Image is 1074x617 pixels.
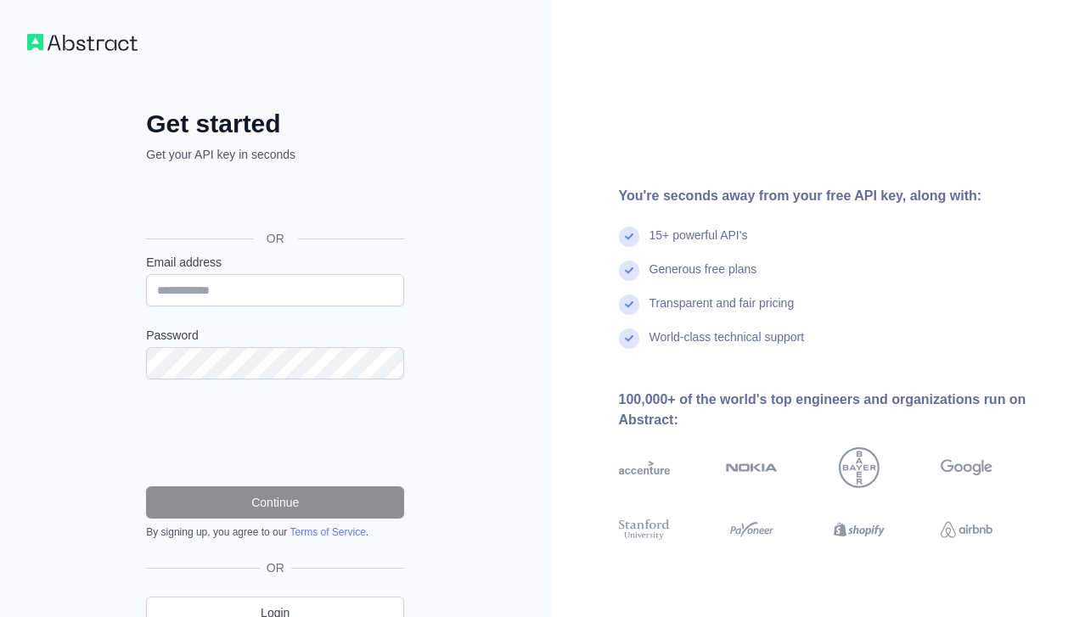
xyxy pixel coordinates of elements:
[726,517,778,542] img: payoneer
[649,227,748,261] div: 15+ powerful API's
[146,254,404,271] label: Email address
[619,328,639,349] img: check mark
[834,517,886,542] img: shopify
[619,294,639,315] img: check mark
[290,526,365,538] a: Terms of Service
[27,34,138,51] img: Workflow
[146,400,404,466] iframe: reCAPTCHA
[619,447,671,488] img: accenture
[146,109,404,139] h2: Get started
[619,517,671,542] img: stanford university
[619,390,1048,430] div: 100,000+ of the world's top engineers and organizations run on Abstract:
[619,227,639,247] img: check mark
[839,447,880,488] img: bayer
[649,328,805,362] div: World-class technical support
[649,294,795,328] div: Transparent and fair pricing
[253,230,298,247] span: OR
[726,447,778,488] img: nokia
[146,327,404,344] label: Password
[146,146,404,163] p: Get your API key in seconds
[146,525,404,539] div: By signing up, you agree to our .
[619,261,639,281] img: check mark
[941,517,992,542] img: airbnb
[138,182,409,219] iframe: Sign in with Google Button
[260,559,291,576] span: OR
[146,486,404,519] button: Continue
[941,447,992,488] img: google
[619,186,1048,206] div: You're seconds away from your free API key, along with:
[649,261,757,294] div: Generous free plans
